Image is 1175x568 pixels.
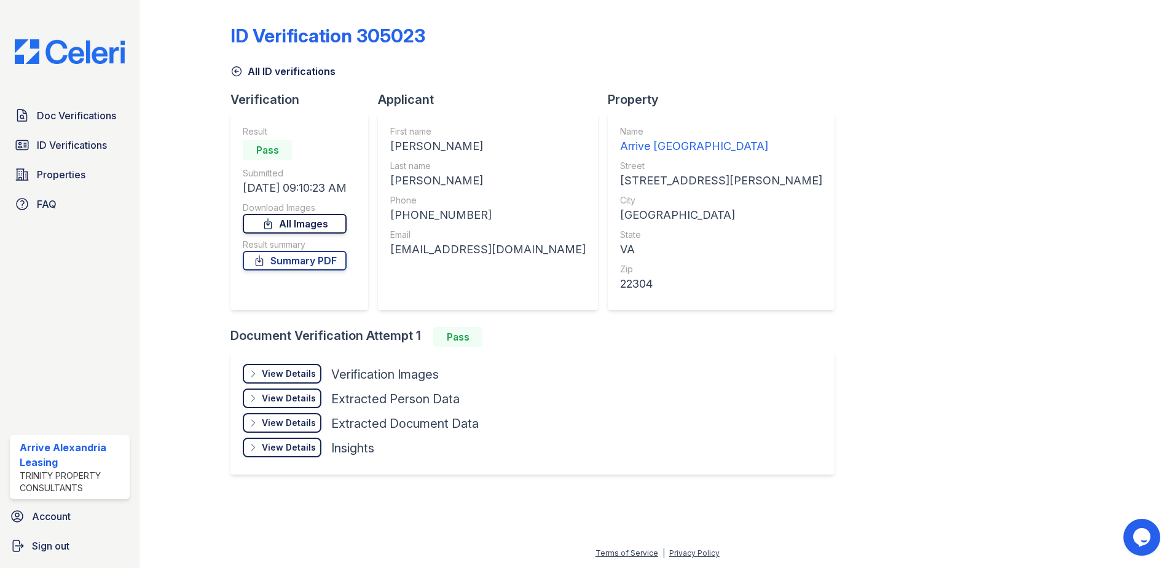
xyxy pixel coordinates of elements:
div: View Details [262,417,316,429]
div: [EMAIL_ADDRESS][DOMAIN_NAME] [390,241,586,258]
div: Document Verification Attempt 1 [230,327,844,347]
div: Phone [390,194,586,207]
div: [DATE] 09:10:23 AM [243,179,347,197]
span: Properties [37,167,85,182]
div: VA [620,241,822,258]
div: [PERSON_NAME] [390,138,586,155]
div: Download Images [243,202,347,214]
span: ID Verifications [37,138,107,152]
a: Summary PDF [243,251,347,270]
div: Result [243,125,347,138]
div: Zip [620,263,822,275]
div: Arrive [GEOGRAPHIC_DATA] [620,138,822,155]
a: Terms of Service [595,548,658,558]
a: Privacy Policy [669,548,720,558]
a: Properties [10,162,130,187]
a: Account [5,504,135,529]
img: CE_Logo_Blue-a8612792a0a2168367f1c8372b55b34899dd931a85d93a1a3d3e32e68fde9ad4.png [5,39,135,64]
div: [GEOGRAPHIC_DATA] [620,207,822,224]
div: 22304 [620,275,822,293]
span: FAQ [37,197,57,211]
div: | [662,548,665,558]
div: Email [390,229,586,241]
div: [PHONE_NUMBER] [390,207,586,224]
div: Submitted [243,167,347,179]
div: Arrive Alexandria Leasing [20,440,125,470]
a: All Images [243,214,347,234]
span: Account [32,509,71,524]
iframe: chat widget [1123,519,1163,556]
div: Applicant [378,91,608,108]
div: Name [620,125,822,138]
div: First name [390,125,586,138]
div: Verification [230,91,378,108]
a: Doc Verifications [10,103,130,128]
div: State [620,229,822,241]
div: Trinity Property Consultants [20,470,125,494]
div: View Details [262,392,316,404]
div: [STREET_ADDRESS][PERSON_NAME] [620,172,822,189]
a: ID Verifications [10,133,130,157]
span: Sign out [32,538,69,553]
div: Street [620,160,822,172]
div: ID Verification 305023 [230,25,425,47]
div: Insights [331,440,374,457]
div: Pass [243,140,292,160]
div: Extracted Person Data [331,390,460,408]
div: Result summary [243,239,347,251]
div: Last name [390,160,586,172]
div: [PERSON_NAME] [390,172,586,189]
div: Pass [433,327,482,347]
div: View Details [262,441,316,454]
div: City [620,194,822,207]
div: Extracted Document Data [331,415,479,432]
div: View Details [262,368,316,380]
span: Doc Verifications [37,108,116,123]
a: FAQ [10,192,130,216]
a: All ID verifications [230,64,336,79]
div: Verification Images [331,366,439,383]
a: Name Arrive [GEOGRAPHIC_DATA] [620,125,822,155]
a: Sign out [5,534,135,558]
div: Property [608,91,844,108]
